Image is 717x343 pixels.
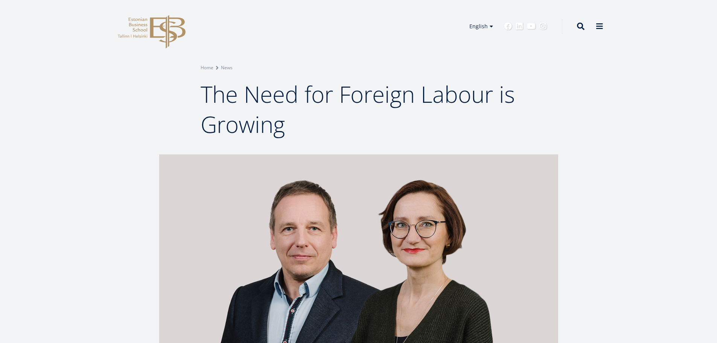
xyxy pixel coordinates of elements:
[221,64,233,72] a: News
[527,23,536,30] a: Youtube
[201,79,515,140] span: The Need for Foreign Labour is Growing
[539,23,547,30] a: Instagram
[504,23,512,30] a: Facebook
[201,64,213,72] a: Home
[516,23,523,30] a: Linkedin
